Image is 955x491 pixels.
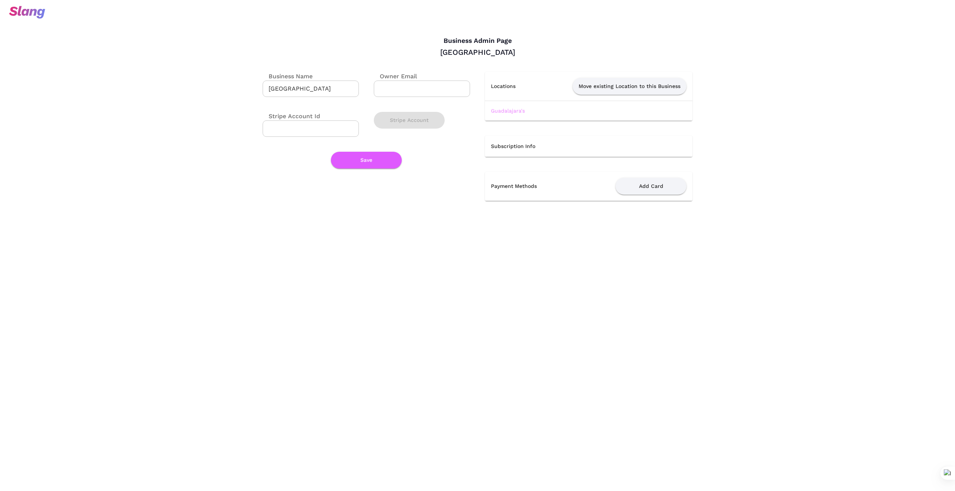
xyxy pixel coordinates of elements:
th: Subscription Info [485,136,692,157]
button: Add Card [616,178,686,195]
a: Guadalajara's [491,108,525,114]
a: Stripe Account [374,117,445,122]
th: Locations [485,72,532,101]
h4: Business Admin Page [263,37,692,45]
div: [GEOGRAPHIC_DATA] [263,47,692,57]
button: Save [331,152,402,169]
label: Business Name [263,72,313,81]
img: svg+xml;base64,PHN2ZyB3aWR0aD0iOTciIGhlaWdodD0iMzQiIHZpZXdCb3g9IjAgMCA5NyAzNCIgZmlsbD0ibm9uZSIgeG... [9,6,45,19]
label: Stripe Account Id [263,112,320,120]
a: Add Card [616,183,686,189]
label: Owner Email [374,72,417,81]
button: Move existing Location to this Business [573,78,686,95]
th: Payment Methods [485,172,570,201]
